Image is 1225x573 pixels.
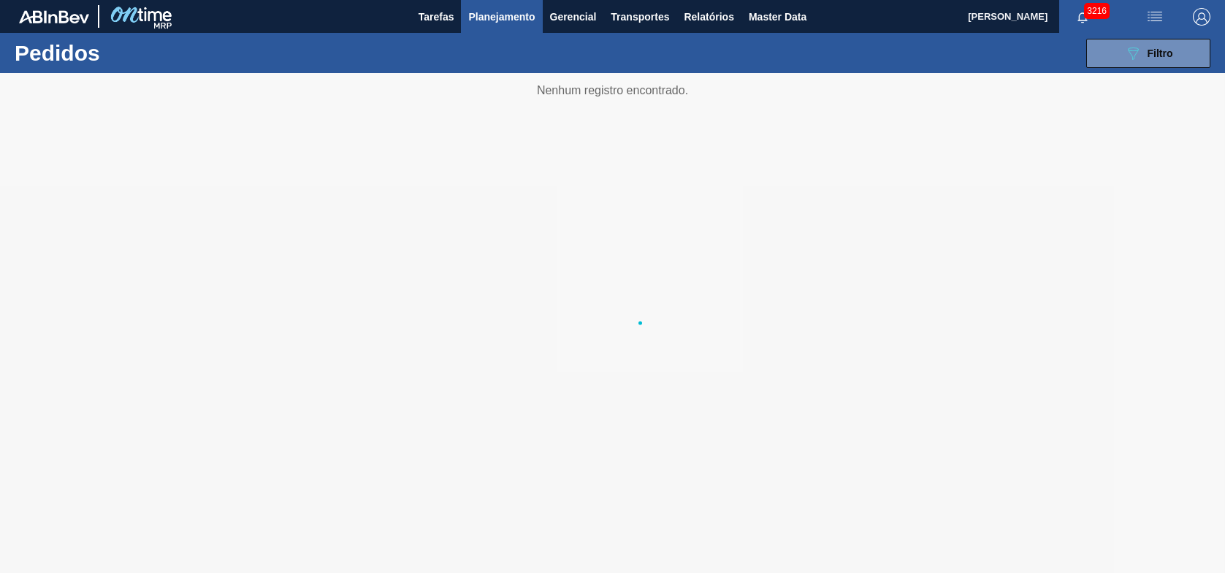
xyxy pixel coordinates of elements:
span: Relatórios [684,8,733,26]
img: userActions [1146,8,1164,26]
button: Filtro [1086,39,1210,68]
span: Transportes [611,8,669,26]
span: Planejamento [468,8,535,26]
span: Master Data [749,8,806,26]
span: 3216 [1084,3,1110,19]
button: Notificações [1059,7,1106,27]
h1: Pedidos [15,45,228,61]
img: Logout [1193,8,1210,26]
img: TNhmsLtSVTkK8tSr43FrP2fwEKptu5GPRR3wAAAABJRU5ErkJggg== [19,10,89,23]
span: Gerencial [550,8,597,26]
span: Tarefas [419,8,454,26]
span: Filtro [1148,48,1173,59]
